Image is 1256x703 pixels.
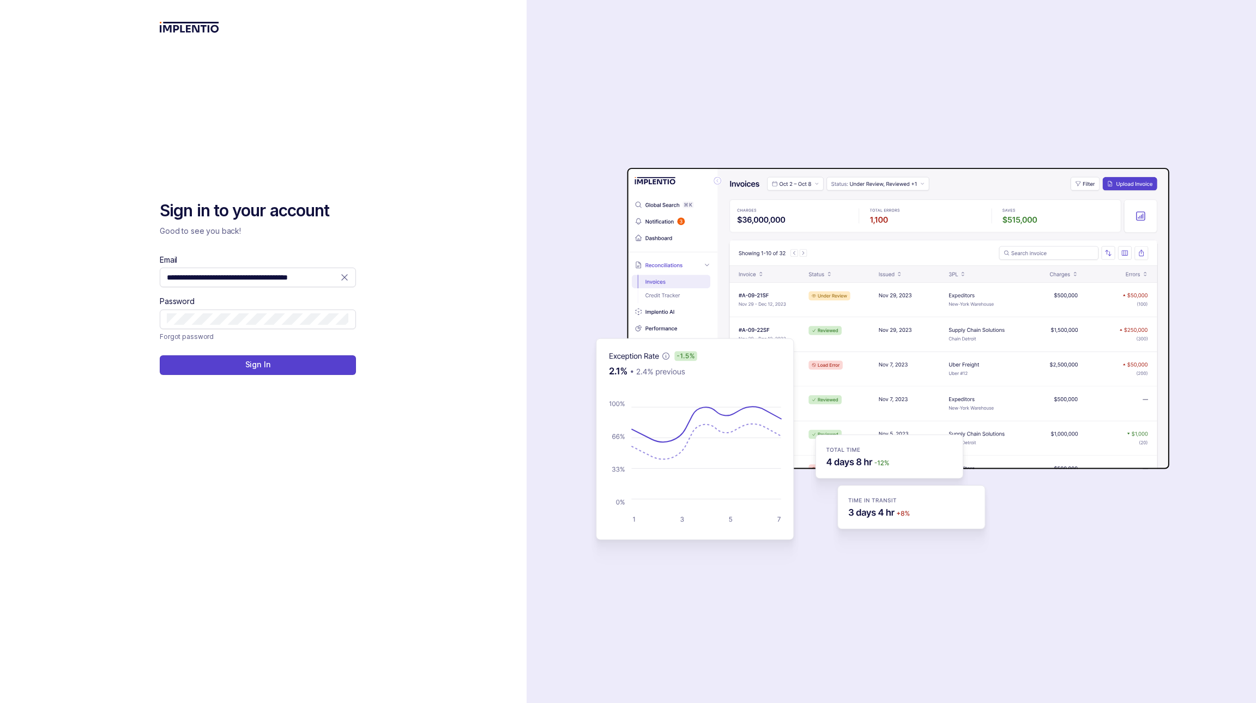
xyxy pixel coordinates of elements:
[160,331,214,342] a: Link Forgot password
[160,296,195,307] label: Password
[160,200,356,222] h2: Sign in to your account
[160,22,219,33] img: logo
[558,134,1174,569] img: signin-background.svg
[160,226,356,237] p: Good to see you back!
[245,359,271,370] p: Sign In
[160,331,214,342] p: Forgot password
[160,254,177,265] label: Email
[160,355,356,375] button: Sign In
